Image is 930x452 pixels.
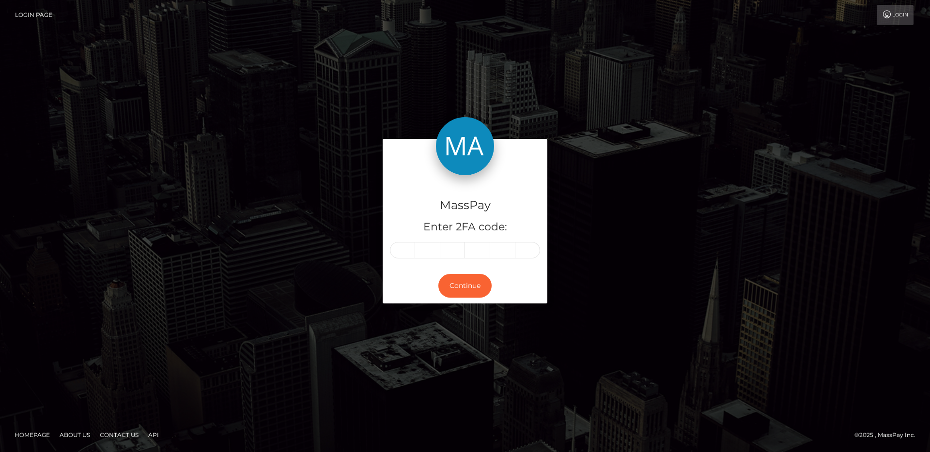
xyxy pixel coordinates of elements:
[438,274,492,298] button: Continue
[15,5,52,25] a: Login Page
[877,5,914,25] a: Login
[436,117,494,175] img: MassPay
[56,427,94,442] a: About Us
[96,427,142,442] a: Contact Us
[11,427,54,442] a: Homepage
[390,220,540,235] h5: Enter 2FA code:
[390,197,540,214] h4: MassPay
[144,427,163,442] a: API
[854,430,923,440] div: © 2025 , MassPay Inc.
